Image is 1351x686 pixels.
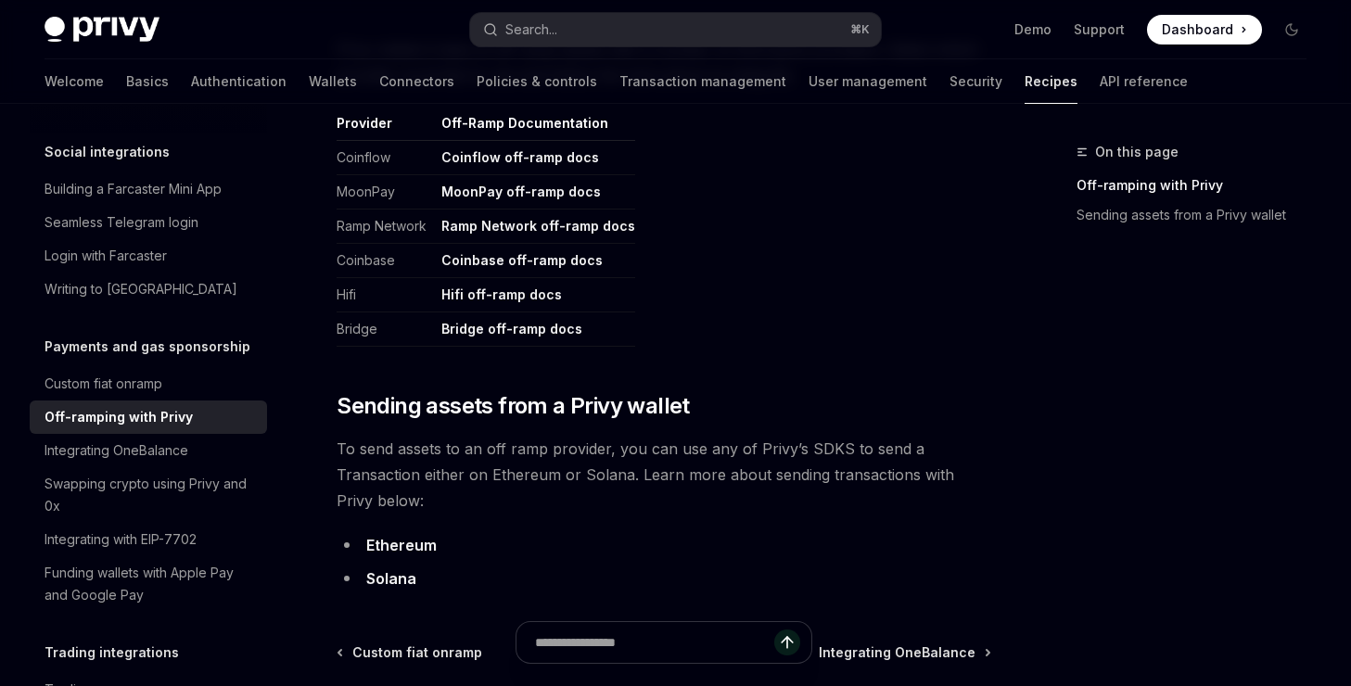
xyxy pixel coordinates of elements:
[1025,59,1077,104] a: Recipes
[30,367,267,400] a: Custom fiat onramp
[366,569,416,589] a: Solana
[337,114,434,141] th: Provider
[470,13,881,46] button: Open search
[441,321,582,337] a: Bridge off-ramp docs
[30,400,267,434] a: Off-ramping with Privy
[45,642,179,664] h5: Trading integrations
[45,528,197,551] div: Integrating with EIP-7702
[45,439,188,462] div: Integrating OneBalance
[30,467,267,523] a: Swapping crypto using Privy and 0x
[191,59,287,104] a: Authentication
[45,473,256,517] div: Swapping crypto using Privy and 0x
[477,59,597,104] a: Policies & controls
[337,244,434,278] td: Coinbase
[441,218,635,235] a: Ramp Network off-ramp docs
[441,149,599,166] a: Coinflow off-ramp docs
[30,556,267,612] a: Funding wallets with Apple Pay and Google Pay
[441,184,601,200] a: MoonPay off-ramp docs
[337,175,434,210] td: MoonPay
[1095,141,1179,163] span: On this page
[774,629,800,655] button: Send message
[950,59,1002,104] a: Security
[45,59,104,104] a: Welcome
[441,286,562,303] a: Hifi off-ramp docs
[45,211,198,234] div: Seamless Telegram login
[45,336,250,358] h5: Payments and gas sponsorship
[1277,15,1306,44] button: Toggle dark mode
[45,406,193,428] div: Off-ramping with Privy
[1162,20,1233,39] span: Dashboard
[434,114,635,141] th: Off-Ramp Documentation
[337,278,434,312] td: Hifi
[30,523,267,556] a: Integrating with EIP-7702
[126,59,169,104] a: Basics
[45,178,222,200] div: Building a Farcaster Mini App
[45,245,167,267] div: Login with Farcaster
[45,17,159,43] img: dark logo
[619,59,786,104] a: Transaction management
[441,252,603,269] a: Coinbase off-ramp docs
[337,391,690,421] span: Sending assets from a Privy wallet
[30,239,267,273] a: Login with Farcaster
[1077,200,1321,230] a: Sending assets from a Privy wallet
[337,312,434,347] td: Bridge
[850,22,870,37] span: ⌘ K
[1077,171,1321,200] a: Off-ramping with Privy
[1147,15,1262,44] a: Dashboard
[30,206,267,239] a: Seamless Telegram login
[535,622,774,663] input: Ask a question...
[379,59,454,104] a: Connectors
[366,536,437,555] a: Ethereum
[30,273,267,306] a: Writing to [GEOGRAPHIC_DATA]
[337,436,991,514] span: To send assets to an off ramp provider, you can use any of Privy’s SDKS to send a Transaction eit...
[45,278,237,300] div: Writing to [GEOGRAPHIC_DATA]
[30,434,267,467] a: Integrating OneBalance
[505,19,557,41] div: Search...
[45,562,256,606] div: Funding wallets with Apple Pay and Google Pay
[337,141,434,175] td: Coinflow
[1074,20,1125,39] a: Support
[809,59,927,104] a: User management
[45,141,170,163] h5: Social integrations
[45,373,162,395] div: Custom fiat onramp
[30,172,267,206] a: Building a Farcaster Mini App
[309,59,357,104] a: Wallets
[337,210,434,244] td: Ramp Network
[1100,59,1188,104] a: API reference
[1014,20,1051,39] a: Demo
